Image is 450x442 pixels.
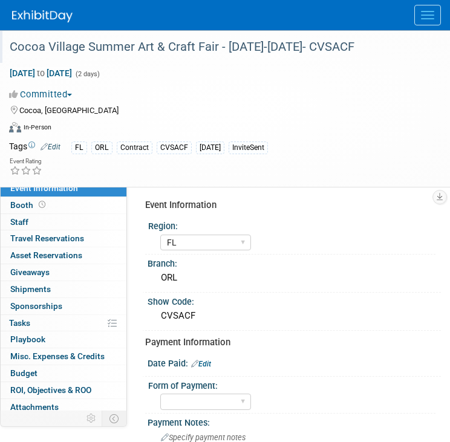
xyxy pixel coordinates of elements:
[71,141,87,154] div: FL
[1,399,126,415] a: Attachments
[1,247,126,264] a: Asset Reservations
[9,68,73,79] span: [DATE] [DATE]
[1,365,126,382] a: Budget
[1,180,126,197] a: Event Information
[9,88,77,101] button: Committed
[148,217,435,232] div: Region:
[9,140,60,154] td: Tags
[1,315,126,331] a: Tasks
[145,199,432,212] div: Event Information
[145,336,432,349] div: Payment Information
[196,141,224,154] div: [DATE]
[10,402,59,412] span: Attachments
[10,233,84,243] span: Travel Reservations
[1,264,126,281] a: Giveaways
[10,334,45,344] span: Playbook
[157,268,432,287] div: ORL
[74,70,100,78] span: (2 days)
[91,141,112,154] div: ORL
[10,301,62,311] span: Sponsorships
[157,307,432,325] div: CVSACF
[148,377,435,392] div: Form of Payment:
[10,217,28,227] span: Staff
[81,411,102,426] td: Personalize Event Tab Strip
[10,183,78,193] span: Event Information
[148,414,441,429] div: Payment Notes:
[9,122,21,132] img: Format-Inperson.png
[10,200,48,210] span: Booth
[161,433,246,442] span: Specify payment notes
[1,230,126,247] a: Travel Reservations
[117,141,152,154] div: Contract
[10,250,82,260] span: Asset Reservations
[1,298,126,314] a: Sponsorships
[102,411,127,426] td: Toggle Event Tabs
[1,197,126,213] a: Booth
[10,158,42,164] div: Event Rating
[229,141,268,154] div: InviteSent
[19,106,119,115] span: Cocoa, [GEOGRAPHIC_DATA]
[1,281,126,297] a: Shipments
[23,123,51,132] div: In-Person
[148,293,441,308] div: Show Code:
[414,5,441,25] button: Menu
[9,120,426,138] div: Event Format
[10,368,37,378] span: Budget
[148,354,441,370] div: Date Paid:
[10,385,91,395] span: ROI, Objectives & ROO
[35,68,47,78] span: to
[12,10,73,22] img: ExhibitDay
[1,348,126,365] a: Misc. Expenses & Credits
[10,351,105,361] span: Misc. Expenses & Credits
[36,200,48,209] span: Booth not reserved yet
[10,267,50,277] span: Giveaways
[9,318,30,328] span: Tasks
[191,360,211,368] a: Edit
[41,143,60,151] a: Edit
[5,36,426,58] div: Cocoa Village Summer Art & Craft Fair - [DATE]-[DATE]- CVSACF
[157,141,192,154] div: CVSACF
[148,255,441,270] div: Branch:
[1,214,126,230] a: Staff
[10,284,51,294] span: Shipments
[1,331,126,348] a: Playbook
[1,382,126,398] a: ROI, Objectives & ROO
